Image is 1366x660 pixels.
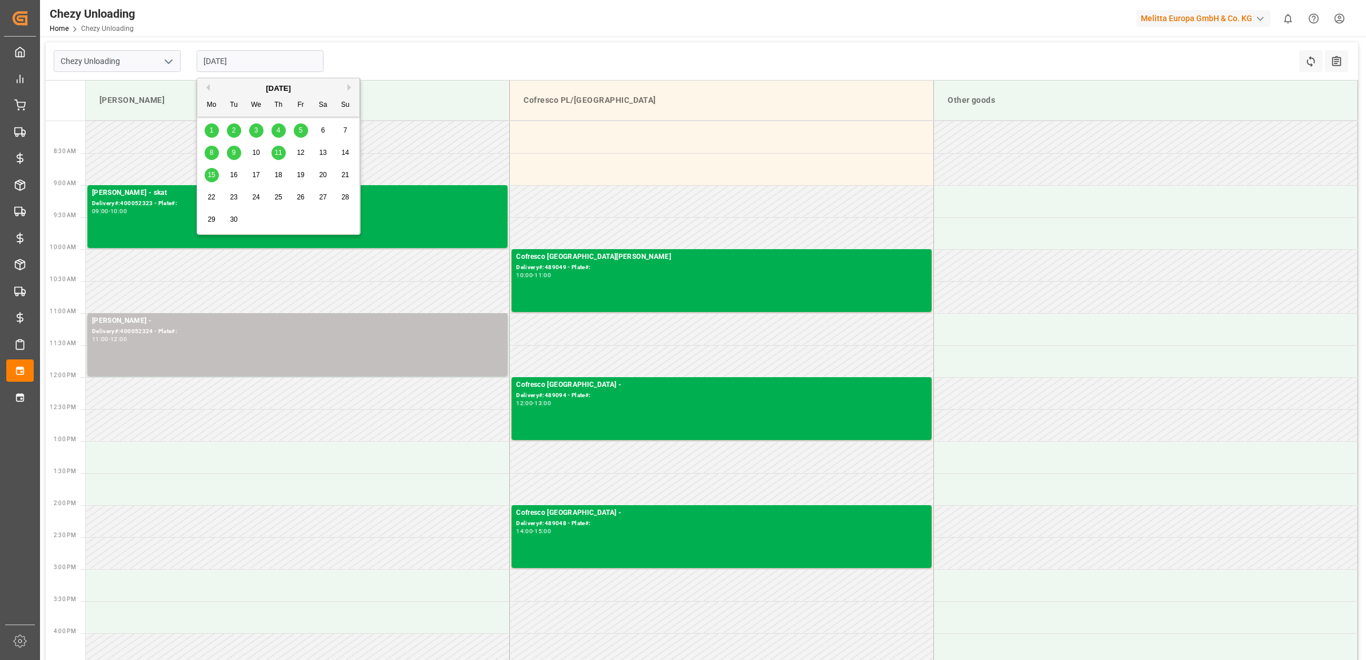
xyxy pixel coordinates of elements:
[316,146,330,160] div: Choose Saturday, September 13th, 2025
[54,532,76,538] span: 2:30 PM
[316,190,330,205] div: Choose Saturday, September 27th, 2025
[297,171,304,179] span: 19
[943,90,1348,111] div: Other goods
[230,193,237,201] span: 23
[348,84,354,91] button: Next Month
[159,53,177,70] button: open menu
[534,401,551,406] div: 13:00
[110,337,127,342] div: 12:00
[249,146,263,160] div: Choose Wednesday, September 10th, 2025
[249,123,263,138] div: Choose Wednesday, September 3rd, 2025
[109,209,110,214] div: -
[54,436,76,442] span: 1:00 PM
[319,193,326,201] span: 27
[249,98,263,113] div: We
[205,98,219,113] div: Mo
[92,209,109,214] div: 09:00
[271,123,286,138] div: Choose Thursday, September 4th, 2025
[271,146,286,160] div: Choose Thursday, September 11th, 2025
[338,190,353,205] div: Choose Sunday, September 28th, 2025
[54,628,76,634] span: 4:00 PM
[299,126,303,134] span: 5
[197,83,360,94] div: [DATE]
[338,98,353,113] div: Su
[92,337,109,342] div: 11:00
[227,146,241,160] div: Choose Tuesday, September 9th, 2025
[516,251,927,263] div: Cofresco [GEOGRAPHIC_DATA][PERSON_NAME]
[207,193,215,201] span: 22
[92,315,503,327] div: [PERSON_NAME] -
[274,149,282,157] span: 11
[92,187,503,199] div: [PERSON_NAME] - skat
[54,212,76,218] span: 9:30 AM
[1136,7,1275,29] button: Melitta Europa GmbH & Co. KG
[54,180,76,186] span: 9:00 AM
[534,529,551,534] div: 15:00
[50,404,76,410] span: 12:30 PM
[109,337,110,342] div: -
[316,123,330,138] div: Choose Saturday, September 6th, 2025
[227,98,241,113] div: Tu
[54,500,76,506] span: 2:00 PM
[54,468,76,474] span: 1:30 PM
[110,209,127,214] div: 10:00
[341,171,349,179] span: 21
[92,327,503,337] div: Delivery#:400052324 - Plate#:
[254,126,258,134] span: 3
[205,190,219,205] div: Choose Monday, September 22nd, 2025
[50,372,76,378] span: 12:00 PM
[516,401,533,406] div: 12:00
[271,190,286,205] div: Choose Thursday, September 25th, 2025
[210,149,214,157] span: 8
[338,146,353,160] div: Choose Sunday, September 14th, 2025
[516,391,927,401] div: Delivery#:489094 - Plate#:
[252,193,259,201] span: 24
[252,149,259,157] span: 10
[227,213,241,227] div: Choose Tuesday, September 30th, 2025
[92,199,503,209] div: Delivery#:400052323 - Plate#:
[516,263,927,273] div: Delivery#:489049 - Plate#:
[54,596,76,602] span: 3:30 PM
[210,126,214,134] span: 1
[50,5,135,22] div: Chezy Unloading
[338,123,353,138] div: Choose Sunday, September 7th, 2025
[319,171,326,179] span: 20
[294,146,308,160] div: Choose Friday, September 12th, 2025
[207,171,215,179] span: 15
[205,123,219,138] div: Choose Monday, September 1st, 2025
[294,168,308,182] div: Choose Friday, September 19th, 2025
[249,190,263,205] div: Choose Wednesday, September 24th, 2025
[205,213,219,227] div: Choose Monday, September 29th, 2025
[207,215,215,223] span: 29
[227,190,241,205] div: Choose Tuesday, September 23rd, 2025
[533,401,534,406] div: -
[201,119,357,231] div: month 2025-09
[338,168,353,182] div: Choose Sunday, September 21st, 2025
[274,171,282,179] span: 18
[516,379,927,391] div: Cofresco [GEOGRAPHIC_DATA] -
[50,244,76,250] span: 10:00 AM
[205,146,219,160] div: Choose Monday, September 8th, 2025
[54,564,76,570] span: 3:00 PM
[50,25,69,33] a: Home
[344,126,348,134] span: 7
[341,193,349,201] span: 28
[516,519,927,529] div: Delivery#:489048 - Plate#:
[230,215,237,223] span: 30
[252,171,259,179] span: 17
[271,168,286,182] div: Choose Thursday, September 18th, 2025
[274,193,282,201] span: 25
[534,273,551,278] div: 11:00
[516,273,533,278] div: 10:00
[249,168,263,182] div: Choose Wednesday, September 17th, 2025
[227,168,241,182] div: Choose Tuesday, September 16th, 2025
[54,148,76,154] span: 8:30 AM
[533,273,534,278] div: -
[516,507,927,519] div: Cofresco [GEOGRAPHIC_DATA] -
[95,90,500,111] div: [PERSON_NAME]
[533,529,534,534] div: -
[316,168,330,182] div: Choose Saturday, September 20th, 2025
[294,98,308,113] div: Fr
[519,90,924,111] div: Cofresco PL/[GEOGRAPHIC_DATA]
[54,50,181,72] input: Type to search/select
